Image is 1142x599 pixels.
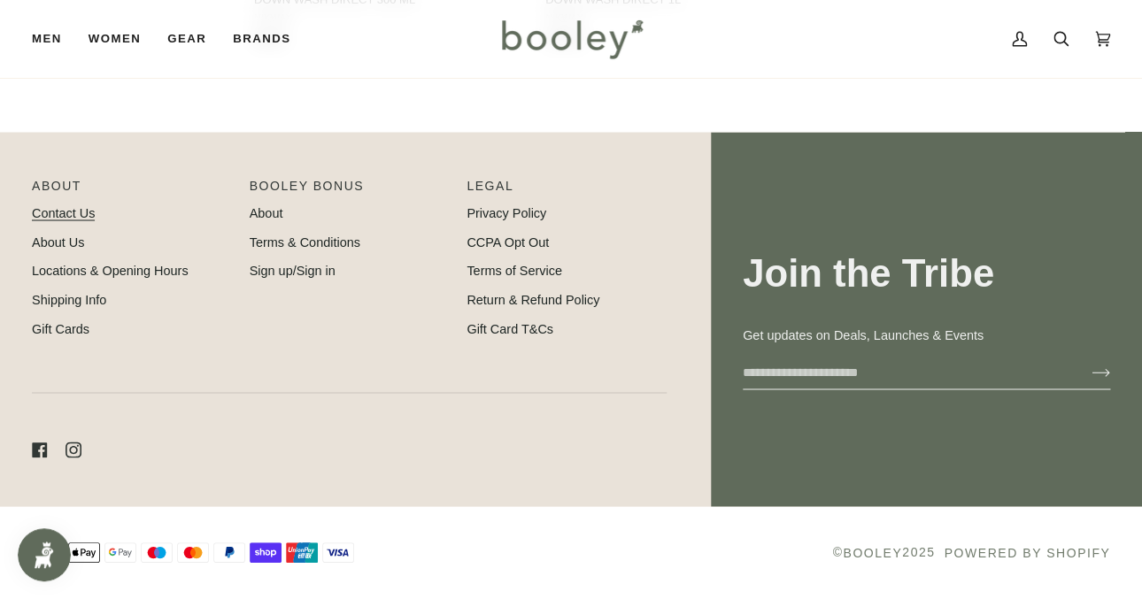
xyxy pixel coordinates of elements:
[32,176,232,204] p: Pipeline_Footer Main
[18,528,71,581] iframe: Button to open loyalty program pop-up
[32,321,89,335] a: Gift Cards
[32,292,106,306] a: Shipping Info
[32,263,189,277] a: Locations & Opening Hours
[843,545,902,559] a: Booley
[250,205,283,219] a: About
[250,234,360,249] a: Terms & Conditions
[944,545,1110,559] a: Powered by Shopify
[467,234,549,249] a: CCPA Opt Out
[32,30,62,48] span: Men
[743,326,1110,345] p: Get updates on Deals, Launches & Events
[467,292,599,306] a: Return & Refund Policy
[32,234,84,249] a: About Us
[494,13,649,65] img: Booley
[467,321,553,335] a: Gift Card T&Cs
[167,30,206,48] span: Gear
[467,263,562,277] a: Terms of Service
[1063,358,1110,387] button: Join
[743,356,1063,388] input: your-email@example.com
[467,176,667,204] p: Pipeline_Footer Sub
[250,263,336,277] a: Sign up/Sign in
[467,205,546,219] a: Privacy Policy
[89,30,141,48] span: Women
[32,205,95,219] a: Contact Us
[832,543,935,562] span: © 2025
[250,176,450,204] p: Booley Bonus
[743,249,1110,297] h3: Join the Tribe
[233,30,290,48] span: Brands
